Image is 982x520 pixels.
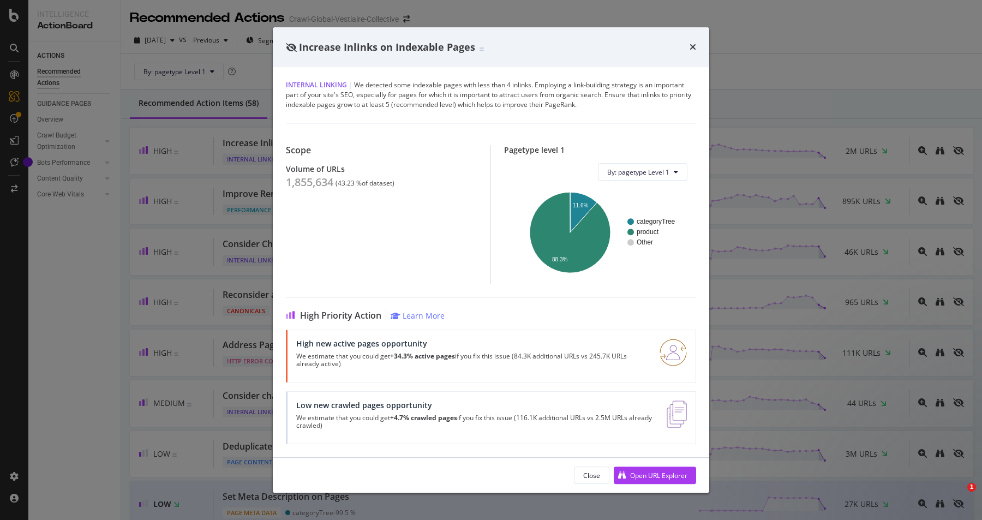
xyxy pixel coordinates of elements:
div: High new active pages opportunity [296,339,646,348]
img: Equal [480,47,484,51]
button: By: pagetype Level 1 [598,163,687,181]
button: Open URL Explorer [614,467,696,484]
iframe: Intercom live chat [945,483,971,509]
strong: +4.7% crawled pages [390,413,457,422]
text: Other [637,239,653,247]
div: Close [583,471,600,480]
p: We estimate that you could get if you fix this issue (116.1K additional URLs vs 2.5M URLs already... [296,414,654,429]
img: e5DMFwAAAABJRU5ErkJggg== [667,401,687,428]
strong: +34.3% active pages [390,351,455,361]
div: eye-slash [286,43,297,52]
a: Learn More [391,310,445,321]
text: categoryTree [637,218,675,226]
button: Close [574,467,609,484]
div: Volume of URLs [286,164,477,174]
div: 1,855,634 [286,176,333,189]
span: High Priority Action [300,310,381,321]
text: product [637,229,659,236]
text: 11.6% [573,202,588,208]
div: modal [273,27,709,493]
span: By: pagetype Level 1 [607,168,669,177]
div: Learn More [403,310,445,321]
div: ( 43.23 % of dataset ) [336,180,394,187]
text: 88.3% [552,257,567,263]
span: | [349,80,352,89]
span: Increase Inlinks on Indexable Pages [299,40,475,53]
img: RO06QsNG.png [660,339,687,366]
span: Internal Linking [286,80,347,89]
div: Scope [286,145,477,156]
div: We detected some indexable pages with less than 4 inlinks. Employing a link-building strategy is ... [286,80,696,110]
div: Low new crawled pages opportunity [296,401,654,410]
div: Open URL Explorer [630,471,687,480]
div: times [690,40,696,55]
div: Pagetype level 1 [504,145,696,154]
p: We estimate that you could get if you fix this issue (84.3K additional URLs vs 245.7K URLs alread... [296,352,646,368]
svg: A chart. [513,189,687,275]
span: 1 [967,483,976,492]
